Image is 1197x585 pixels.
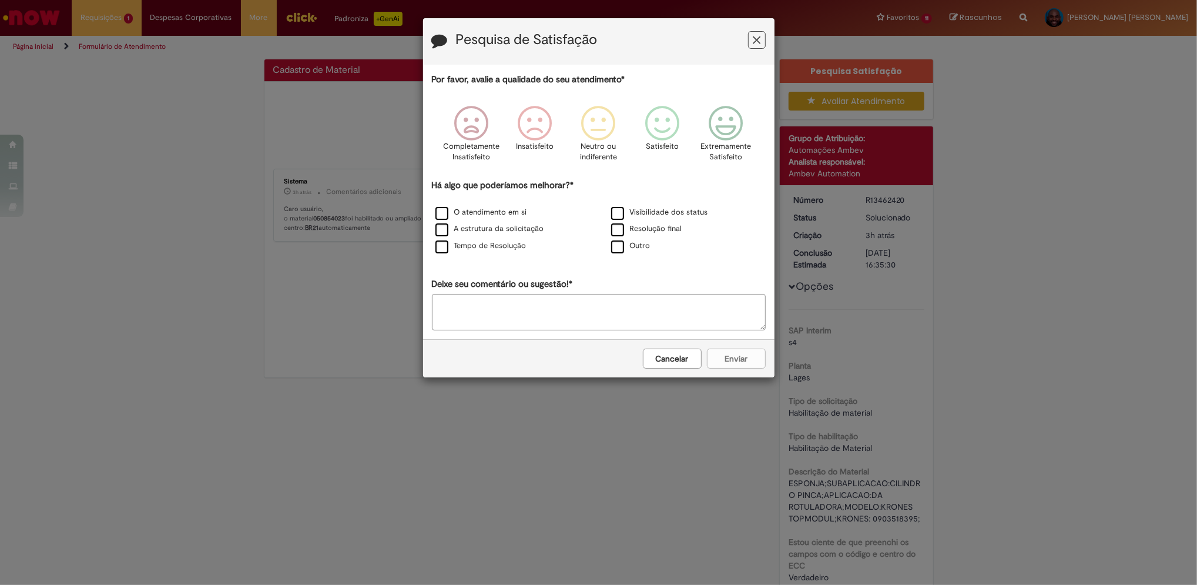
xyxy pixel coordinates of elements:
p: Neutro ou indiferente [577,141,619,163]
button: Cancelar [643,349,702,369]
label: Deixe seu comentário ou sugestão!* [432,278,573,290]
label: O atendimento em si [435,207,527,218]
p: Insatisfeito [516,141,554,152]
label: Por favor, avalie a qualidade do seu atendimento* [432,73,625,86]
label: A estrutura da solicitação [435,223,544,235]
div: Neutro ou indiferente [568,97,628,178]
label: Resolução final [611,223,682,235]
div: Há algo que poderíamos melhorar?* [432,179,766,255]
p: Extremamente Satisfeito [700,141,751,163]
p: Satisfeito [646,141,679,152]
div: Satisfeito [632,97,692,178]
div: Extremamente Satisfeito [696,97,756,178]
label: Pesquisa de Satisfação [456,32,598,48]
label: Outro [611,240,651,252]
div: Completamente Insatisfeito [441,97,501,178]
p: Completamente Insatisfeito [443,141,499,163]
div: Insatisfeito [505,97,565,178]
label: Tempo de Resolução [435,240,527,252]
label: Visibilidade dos status [611,207,708,218]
